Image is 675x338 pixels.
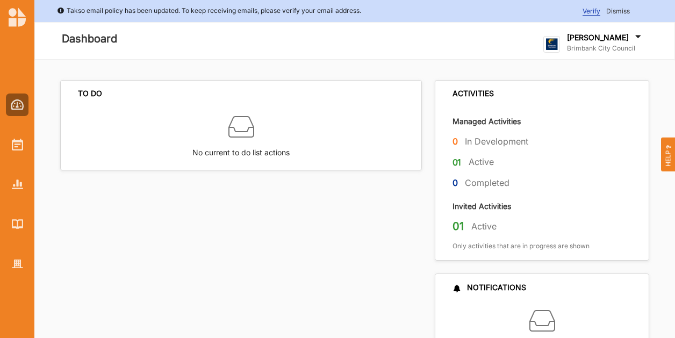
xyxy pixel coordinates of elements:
span: Verify [583,7,600,16]
img: Library [12,219,23,228]
label: Invited Activities [453,201,511,211]
img: logo [543,36,560,53]
label: No current to do list actions [192,140,290,159]
img: Activities [12,139,23,150]
label: Completed [465,177,509,189]
div: NOTIFICATIONS [453,283,526,292]
img: Organisation [12,260,23,269]
label: 01 [453,219,464,233]
span: Dismiss [606,7,630,15]
img: box [529,308,555,334]
label: Active [469,156,494,168]
img: Dashboard [11,99,24,110]
label: Dashboard [62,30,117,48]
img: box [228,114,254,140]
img: Reports [12,179,23,189]
div: Takso email policy has been updated. To keep receiving emails, please verify your email address. [57,5,361,16]
label: [PERSON_NAME] [567,33,629,42]
a: Reports [6,173,28,196]
label: 01 [453,156,462,169]
label: Brimbank City Council [567,44,643,53]
div: ACTIVITIES [453,89,494,98]
label: 0 [453,135,458,148]
label: Only activities that are in progress are shown [453,242,590,250]
label: Active [471,221,497,232]
a: Dashboard [6,94,28,116]
img: logo [9,8,26,27]
a: Organisation [6,253,28,275]
label: Managed Activities [453,116,521,126]
div: TO DO [78,89,102,98]
a: Library [6,213,28,235]
label: 0 [453,176,458,190]
label: In Development [465,136,528,147]
a: Activities [6,133,28,156]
